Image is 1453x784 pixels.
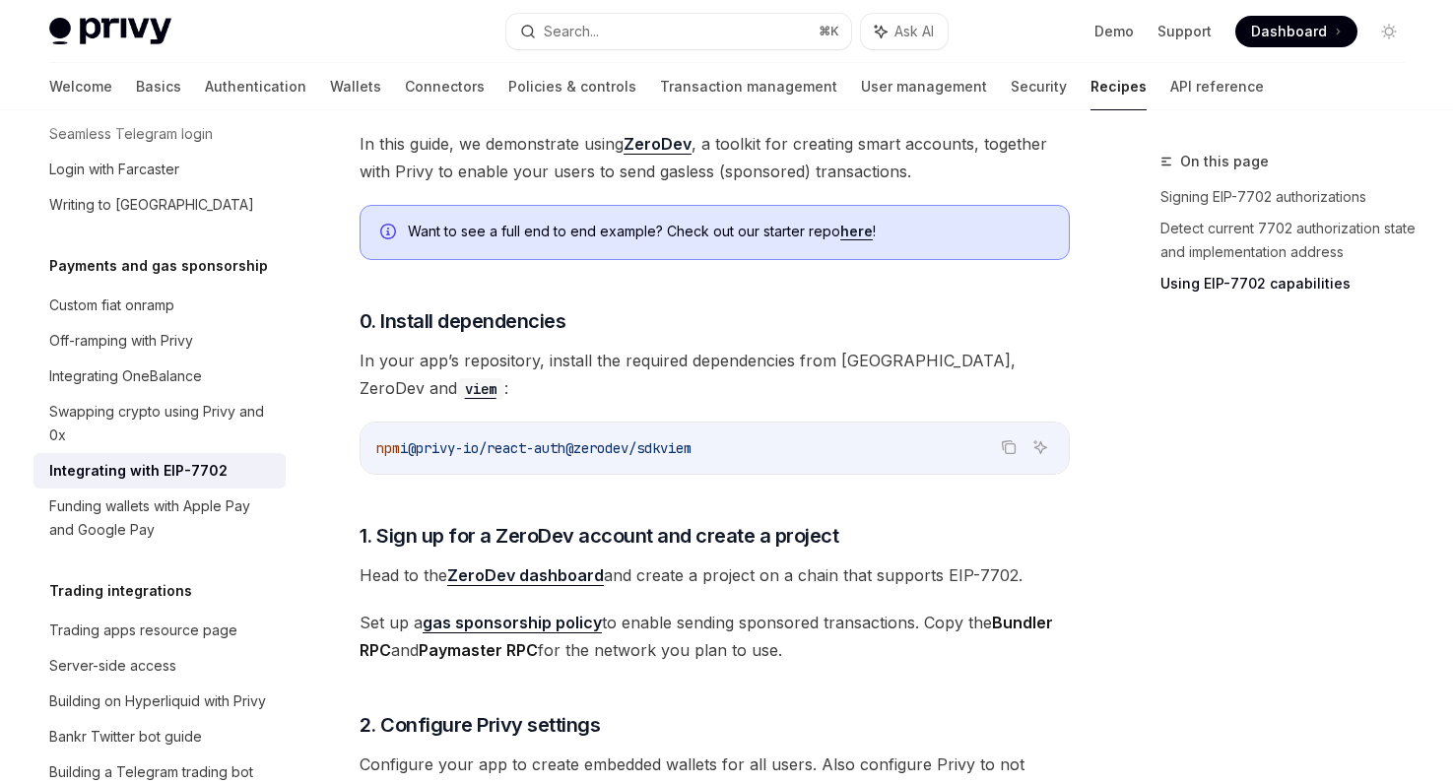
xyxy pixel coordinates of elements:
[1180,150,1269,173] span: On this page
[423,613,602,633] a: gas sponsorship policy
[33,613,286,648] a: Trading apps resource page
[49,193,254,217] div: Writing to [GEOGRAPHIC_DATA]
[996,434,1022,460] button: Copy the contents from the code block
[1027,434,1053,460] button: Ask AI
[1090,63,1147,110] a: Recipes
[49,494,274,542] div: Funding wallets with Apple Pay and Google Pay
[660,63,837,110] a: Transaction management
[1011,63,1067,110] a: Security
[1160,268,1420,299] a: Using EIP-7702 capabilities
[33,187,286,223] a: Writing to [GEOGRAPHIC_DATA]
[1251,22,1327,41] span: Dashboard
[408,439,565,457] span: @privy-io/react-auth
[49,579,192,603] h5: Trading integrations
[360,609,1070,664] span: Set up a to enable sending sponsored transactions. Copy the and for the network you plan to use.
[408,222,1049,241] span: Want to see a full end to end example? Check out our starter repo !
[49,294,174,317] div: Custom fiat onramp
[819,24,839,39] span: ⌘ K
[1157,22,1212,41] a: Support
[624,134,692,155] a: ZeroDev
[360,711,601,739] span: 2. Configure Privy settings
[33,323,286,359] a: Off-ramping with Privy
[49,725,202,749] div: Bankr Twitter bot guide
[33,359,286,394] a: Integrating OneBalance
[49,459,228,483] div: Integrating with EIP-7702
[136,63,181,110] a: Basics
[360,561,1070,589] span: Head to the and create a project on a chain that supports EIP-7702.
[508,63,636,110] a: Policies & controls
[861,14,948,49] button: Ask AI
[33,288,286,323] a: Custom fiat onramp
[49,619,237,642] div: Trading apps resource page
[1373,16,1405,47] button: Toggle dark mode
[457,378,504,400] code: viem
[544,20,599,43] div: Search...
[49,760,253,784] div: Building a Telegram trading bot
[205,63,306,110] a: Authentication
[49,400,274,447] div: Swapping crypto using Privy and 0x
[49,254,268,278] h5: Payments and gas sponsorship
[49,329,193,353] div: Off-ramping with Privy
[360,307,566,335] span: 0. Install dependencies
[49,654,176,678] div: Server-side access
[33,489,286,548] a: Funding wallets with Apple Pay and Google Pay
[33,152,286,187] a: Login with Farcaster
[33,684,286,719] a: Building on Hyperliquid with Privy
[49,689,266,713] div: Building on Hyperliquid with Privy
[49,364,202,388] div: Integrating OneBalance
[49,63,112,110] a: Welcome
[360,522,839,550] span: 1. Sign up for a ZeroDev account and create a project
[330,63,381,110] a: Wallets
[1160,213,1420,268] a: Detect current 7702 authorization state and implementation address
[1170,63,1264,110] a: API reference
[33,394,286,453] a: Swapping crypto using Privy and 0x
[840,223,873,240] a: here
[660,439,692,457] span: viem
[447,565,604,586] a: ZeroDev dashboard
[457,378,504,398] a: viem
[360,130,1070,185] span: In this guide, we demonstrate using , a toolkit for creating smart accounts, together with Privy ...
[49,18,171,45] img: light logo
[861,63,987,110] a: User management
[565,439,660,457] span: @zerodev/sdk
[33,648,286,684] a: Server-side access
[894,22,934,41] span: Ask AI
[506,14,851,49] button: Search...⌘K
[405,63,485,110] a: Connectors
[400,439,408,457] span: i
[360,613,1053,660] strong: Bundler RPC
[1235,16,1357,47] a: Dashboard
[380,224,400,243] svg: Info
[1160,181,1420,213] a: Signing EIP-7702 authorizations
[33,453,286,489] a: Integrating with EIP-7702
[419,640,538,660] strong: Paymaster RPC
[49,158,179,181] div: Login with Farcaster
[447,565,604,585] strong: ZeroDev dashboard
[33,719,286,754] a: Bankr Twitter bot guide
[376,439,400,457] span: npm
[1094,22,1134,41] a: Demo
[360,347,1070,402] span: In your app’s repository, install the required dependencies from [GEOGRAPHIC_DATA], ZeroDev and :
